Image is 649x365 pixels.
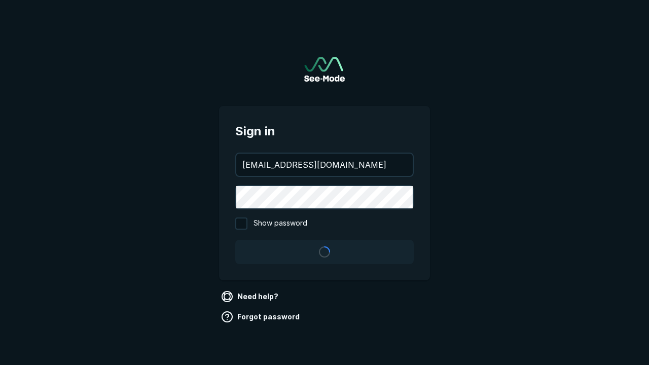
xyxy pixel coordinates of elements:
span: Show password [254,217,307,230]
a: Go to sign in [304,57,345,82]
a: Need help? [219,288,282,305]
img: See-Mode Logo [304,57,345,82]
a: Forgot password [219,309,304,325]
input: your@email.com [236,154,413,176]
span: Sign in [235,122,414,140]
